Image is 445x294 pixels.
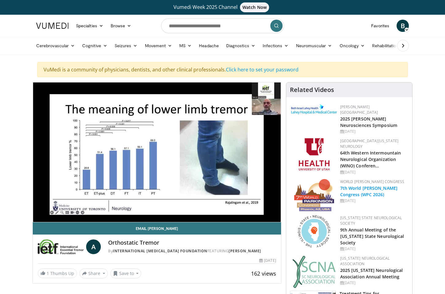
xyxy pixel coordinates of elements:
div: [DATE] [340,198,407,204]
a: Seizures [111,40,141,52]
a: Vumedi Week 2025 ChannelWatch Now [37,2,408,12]
a: 64th Western Intermountain Neurological Organization (WINO) Conferen… [340,150,401,169]
a: Favorites [367,20,393,32]
input: Search topics, interventions [161,18,284,33]
a: Cognitive [78,40,111,52]
h4: Orthostatic Tremor [108,239,276,246]
div: VuMedi is a community of physicians, dentists, and other clinical professionals. [37,62,408,77]
a: B [397,20,409,32]
a: [GEOGRAPHIC_DATA][US_STATE] Neurology [340,138,399,149]
a: Neuromuscular [292,40,336,52]
img: f6362829-b0a3-407d-a044-59546adfd345.png.150x105_q85_autocrop_double_scale_upscale_version-0.2.png [299,138,329,170]
a: 9th Annual Meeting of the [US_STATE] State Neurological Society [340,227,404,246]
a: Oncology [336,40,369,52]
div: By FEATURING [108,248,276,254]
button: Share [79,269,108,278]
h4: Related Videos [290,86,334,94]
span: 162 views [251,270,276,277]
img: 71a8b48c-8850-4916-bbdd-e2f3ccf11ef9.png.150x105_q85_autocrop_double_scale_upscale_version-0.2.png [298,215,330,247]
a: Diagnostics [222,40,259,52]
a: 7th World [PERSON_NAME] Congress (WPC 2026) [340,185,397,197]
img: 16fe1da8-a9a0-4f15-bd45-1dd1acf19c34.png.150x105_q85_autocrop_double_scale_upscale_version-0.2.png [294,179,334,211]
div: [DATE] [259,258,276,263]
a: Specialties [72,20,107,32]
a: 2025 [PERSON_NAME] Neurosciences Symposium [340,116,397,128]
img: b123db18-9392-45ae-ad1d-42c3758a27aa.jpg.150x105_q85_autocrop_double_scale_upscale_version-0.2.jpg [292,256,336,288]
a: MS [176,40,195,52]
a: Cerebrovascular [32,40,78,52]
img: International Essential Tremor Foundation [38,239,84,254]
a: Email [PERSON_NAME] [33,222,281,235]
a: [US_STATE] State Neurological Society [340,215,402,226]
a: Infections [259,40,292,52]
div: [DATE] [340,246,407,252]
span: Vumedi Week 2025 Channel [173,4,272,10]
a: 1 Thumbs Up [38,269,77,278]
video-js: Video Player [33,82,281,222]
a: World [PERSON_NAME] Congress [340,179,405,184]
button: Save to [110,269,142,278]
a: International [MEDICAL_DATA] Foundation [113,248,207,254]
a: Rehabilitation [368,40,402,52]
a: [PERSON_NAME] [229,248,261,254]
a: A [86,239,101,254]
a: Movement [141,40,176,52]
a: [PERSON_NAME][GEOGRAPHIC_DATA] [340,104,378,115]
img: e7977282-282c-4444-820d-7cc2733560fd.jpg.150x105_q85_autocrop_double_scale_upscale_version-0.2.jpg [291,104,337,114]
img: VuMedi Logo [36,23,69,29]
a: 2025 [US_STATE] Neurological Association Annual Meeting [340,267,403,280]
div: [DATE] [340,170,407,175]
span: Watch Now [240,2,269,12]
a: Browse [107,20,135,32]
a: Click here to set your password [226,66,299,73]
a: Headache [195,40,222,52]
span: 1 [47,270,49,276]
a: [US_STATE] Neurological Association [340,256,390,266]
div: [DATE] [340,280,407,286]
div: [DATE] [340,129,407,134]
